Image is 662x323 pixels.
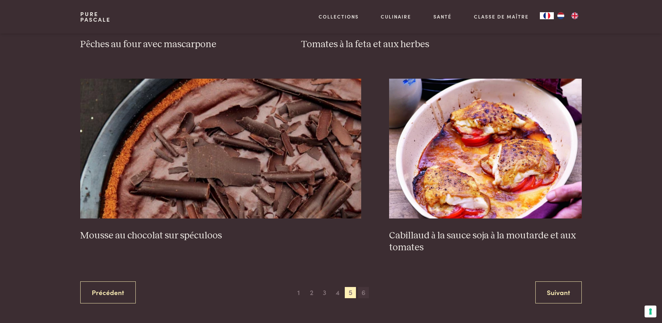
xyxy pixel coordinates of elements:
[306,287,317,298] span: 2
[474,13,529,20] a: Classe de maître
[80,38,273,51] h3: Pêches au four avec mascarpone
[80,281,136,303] a: Précédent
[319,13,359,20] a: Collections
[540,12,554,19] div: Language
[80,79,361,218] img: Mousse au chocolat sur spéculoos
[568,12,582,19] a: EN
[554,12,582,19] ul: Language list
[293,287,304,298] span: 1
[389,79,582,254] a: Cabillaud à la sauce soja à la moutarde et aux tomates Cabillaud à la sauce soja à la moutarde et...
[381,13,411,20] a: Culinaire
[540,12,582,19] aside: Language selected: Français
[80,79,361,242] a: Mousse au chocolat sur spéculoos Mousse au chocolat sur spéculoos
[389,79,582,218] img: Cabillaud à la sauce soja à la moutarde et aux tomates
[535,281,582,303] a: Suivant
[554,12,568,19] a: NL
[389,230,582,254] h3: Cabillaud à la sauce soja à la moutarde et aux tomates
[433,13,452,20] a: Santé
[345,287,356,298] span: 5
[332,287,343,298] span: 4
[301,38,582,51] h3: Tomates à la feta et aux herbes
[80,230,361,242] h3: Mousse au chocolat sur spéculoos
[358,287,369,298] span: 6
[319,287,330,298] span: 3
[540,12,554,19] a: FR
[645,306,656,317] button: Vos préférences en matière de consentement pour les technologies de suivi
[80,11,111,22] a: PurePascale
